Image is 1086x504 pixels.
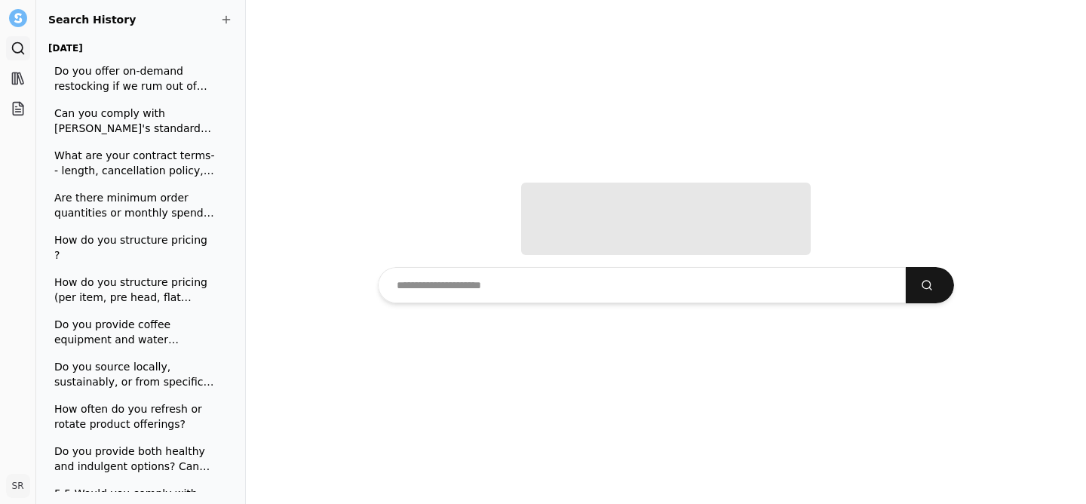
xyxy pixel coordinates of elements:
[48,39,221,57] h3: [DATE]
[9,9,27,27] img: Settle
[54,359,215,389] span: Do you source locally, sustainably, or from specific brands (organic, gluten-free, allergen-frien...
[6,36,30,60] a: Search
[6,97,30,121] a: Projects
[54,232,215,263] span: How do you structure pricing ?
[48,12,233,27] h2: Search History
[54,148,215,178] span: What are your contract terms-- length, cancellation policy, trial period options?
[6,6,30,30] button: Settle
[54,63,215,94] span: Do you offer on-demand restocking if we rum out of items before scheduled service?
[6,474,30,498] button: SR
[54,106,215,136] span: Can you comply with [PERSON_NAME]'s standard payment terms of Net 45 days? If not, please provide...
[54,275,215,305] span: How do you structure pricing (per item, pre head, flat monthly rate, or consumption-based)?
[54,444,215,474] span: Do you provide both healthy and indulgent options? Can we customize the selection?
[6,66,30,91] a: Library
[54,190,215,220] span: Are there minimum order quantities or monthly spend requirements?
[54,317,215,347] span: Do you provide coffee equipment and water dispensers, or just the consumables?
[54,401,215,432] span: How often do you refresh or rotate product offerings?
